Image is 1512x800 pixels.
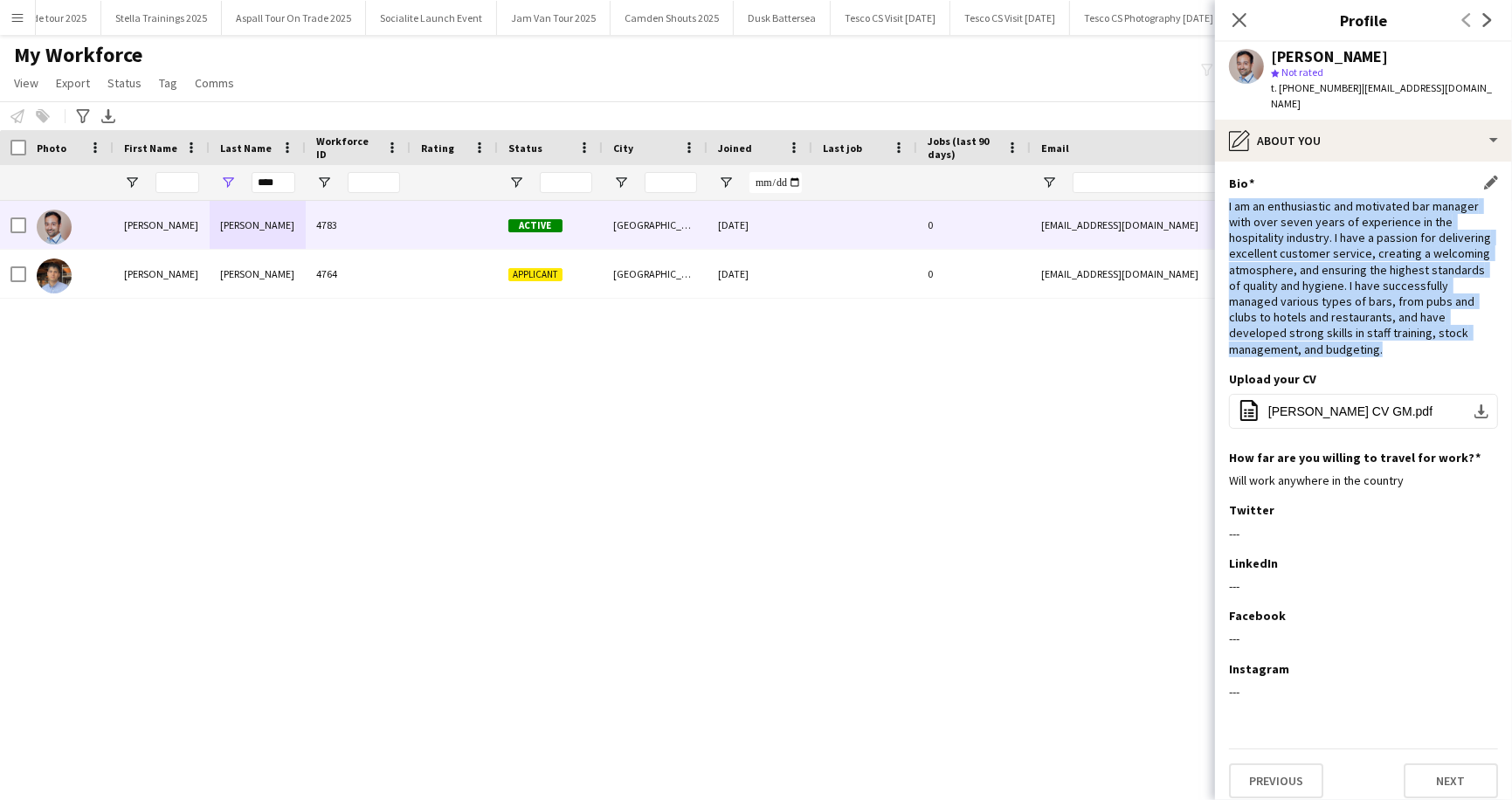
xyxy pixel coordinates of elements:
a: Status [100,72,148,94]
div: [DATE] [708,250,812,298]
h3: Profile [1215,9,1512,31]
span: My Workforce [14,42,142,68]
h3: How far are you willing to travel for work? [1229,450,1481,466]
div: 0 [917,250,1031,298]
span: | [EMAIL_ADDRESS][DOMAIN_NAME] [1271,81,1492,110]
span: Joined [718,141,752,155]
div: About you [1215,120,1512,162]
span: Rating [421,141,454,155]
button: Open Filter Menu [316,175,332,190]
button: Open Filter Menu [718,175,734,190]
h3: Bio [1229,176,1254,191]
span: [PERSON_NAME] CV GM.pdf [1268,404,1433,418]
div: 4783 [306,201,411,249]
button: Open Filter Menu [1041,175,1057,190]
a: Comms [188,72,241,94]
span: Status [508,141,542,155]
button: Tesco CS Visit [DATE] [950,1,1070,35]
button: Open Filter Menu [124,175,140,190]
div: Will work anywhere in the country [1229,472,1498,488]
button: Tesco CS Visit [DATE] [831,1,950,35]
div: [GEOGRAPHIC_DATA] [603,250,708,298]
button: Socialite Launch Event [366,1,497,35]
button: Open Filter Menu [508,175,524,190]
h3: Upload your CV [1229,371,1316,387]
button: Previous [1229,763,1323,798]
button: Aspall Tour On Trade 2025 [222,1,366,35]
input: Joined Filter Input [749,172,802,193]
div: [PERSON_NAME] [1271,49,1388,65]
span: t. [PHONE_NUMBER] [1271,81,1362,94]
span: Applicant [508,268,563,281]
span: Not rated [1281,66,1323,79]
span: Photo [37,141,66,155]
button: Open Filter Menu [220,175,236,190]
button: Stella Trainings 2025 [101,1,222,35]
span: Export [56,75,90,91]
div: --- [1229,578,1498,594]
span: Comms [195,75,234,91]
div: [PERSON_NAME] [114,250,210,298]
span: First Name [124,141,177,155]
span: Jobs (last 90 days) [928,134,999,161]
div: [EMAIL_ADDRESS][DOMAIN_NAME] [1031,201,1380,249]
input: First Name Filter Input [155,172,199,193]
button: Next [1404,763,1498,798]
button: Dusk Battersea [734,1,831,35]
div: --- [1229,631,1498,646]
h3: Twitter [1229,502,1274,518]
input: Status Filter Input [540,172,592,193]
button: Jam Van Tour 2025 [497,1,611,35]
span: Last job [823,141,862,155]
h3: Facebook [1229,608,1286,624]
div: [EMAIL_ADDRESS][DOMAIN_NAME] [1031,250,1380,298]
app-action-btn: Export XLSX [98,106,119,127]
input: Email Filter Input [1073,172,1370,193]
span: Status [107,75,142,91]
img: Alexander Jethwa [37,210,72,245]
div: --- [1229,526,1498,541]
div: [PERSON_NAME] [114,201,210,249]
span: Last Name [220,141,272,155]
h3: LinkedIn [1229,555,1278,571]
div: [DATE] [708,201,812,249]
a: Export [49,72,97,94]
input: Workforce ID Filter Input [348,172,400,193]
button: Tesco CS Photography [DATE] [1070,1,1228,35]
span: Email [1041,141,1069,155]
span: Workforce ID [316,134,379,161]
div: --- [1229,684,1498,700]
a: Tag [152,72,184,94]
button: [PERSON_NAME] CV GM.pdf [1229,394,1498,429]
div: [GEOGRAPHIC_DATA] [603,201,708,249]
div: 4764 [306,250,411,298]
div: [PERSON_NAME] [210,201,306,249]
div: 0 [917,201,1031,249]
div: I am an enthusiastic and motivated bar manager with over seven years of experience in the hospita... [1229,198,1498,357]
a: View [7,72,45,94]
span: City [613,141,633,155]
div: [PERSON_NAME] [210,250,306,298]
input: City Filter Input [645,172,697,193]
span: View [14,75,38,91]
button: Camden Shouts 2025 [611,1,734,35]
span: Tag [159,75,177,91]
input: Last Name Filter Input [252,172,295,193]
button: Open Filter Menu [613,175,629,190]
h3: Instagram [1229,661,1289,677]
img: Damian Jethwa [37,259,72,293]
app-action-btn: Advanced filters [72,106,93,127]
span: Active [508,219,563,232]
